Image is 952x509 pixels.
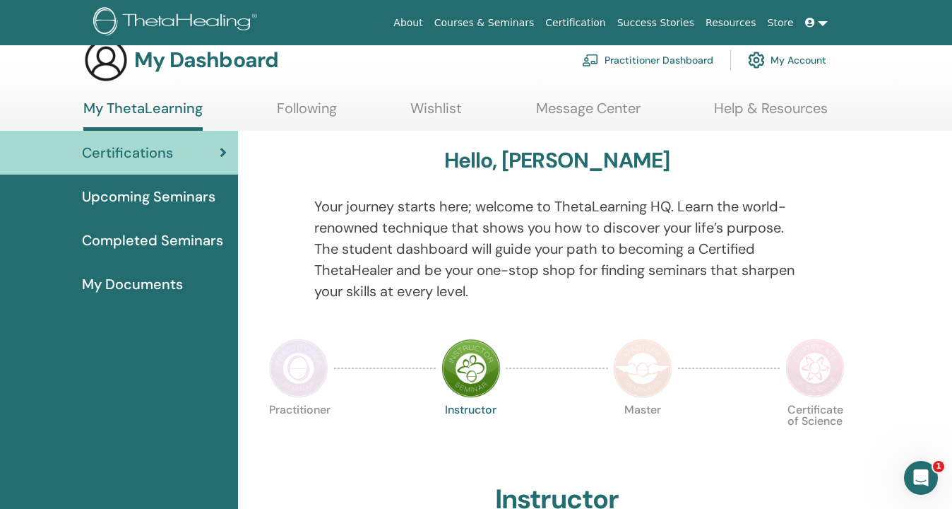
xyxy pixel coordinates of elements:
a: Store [762,10,799,36]
img: Master [613,339,672,398]
a: Certification [540,10,611,36]
a: Courses & Seminars [429,10,540,36]
img: Practitioner [269,339,328,398]
a: Message Center [536,100,641,127]
img: generic-user-icon.jpg [83,37,129,83]
img: chalkboard-teacher.svg [582,54,599,66]
span: My Documents [82,274,183,295]
a: My ThetaLearning [83,100,203,131]
a: About [388,10,428,36]
img: logo.png [93,7,262,39]
span: Completed Seminars [82,230,223,251]
p: Certificate of Science [785,404,845,464]
h3: Hello, [PERSON_NAME] [444,148,670,173]
a: Success Stories [612,10,700,36]
a: Resources [700,10,762,36]
h3: My Dashboard [134,47,278,73]
a: Following [277,100,337,127]
iframe: Intercom live chat [904,461,938,495]
img: Certificate of Science [785,339,845,398]
a: Practitioner Dashboard [582,45,713,76]
p: Master [613,404,672,464]
a: My Account [748,45,826,76]
img: cog.svg [748,48,765,72]
img: Instructor [441,339,501,398]
p: Instructor [441,404,501,464]
span: Certifications [82,142,173,163]
a: Help & Resources [714,100,828,127]
a: Wishlist [410,100,462,127]
span: 1 [933,461,944,472]
p: Practitioner [269,404,328,464]
p: Your journey starts here; welcome to ThetaLearning HQ. Learn the world-renowned technique that sh... [314,196,799,302]
span: Upcoming Seminars [82,186,215,207]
